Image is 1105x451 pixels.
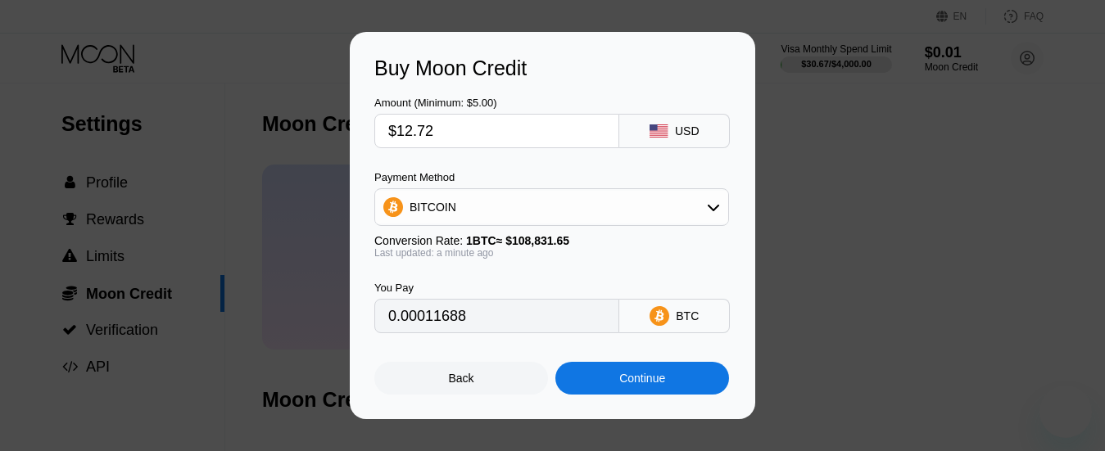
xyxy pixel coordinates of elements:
[619,372,665,385] div: Continue
[466,234,569,247] span: 1 BTC ≈ $108,831.65
[374,56,731,80] div: Buy Moon Credit
[675,124,700,138] div: USD
[374,234,729,247] div: Conversion Rate:
[1062,382,1095,399] iframe: Number of unread messages
[374,97,619,109] div: Amount (Minimum: $5.00)
[375,191,728,223] div: BITCOIN
[374,171,729,183] div: Payment Method
[374,282,619,294] div: You Pay
[374,247,729,259] div: Last updated: a minute ago
[388,115,605,147] input: $0.00
[374,362,548,395] div: Back
[676,309,699,322] div: BTC
[1039,386,1092,438] iframe: Button to launch messaging window, 1 unread message
[410,201,456,214] div: BITCOIN
[555,362,729,395] div: Continue
[449,372,474,385] div: Back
